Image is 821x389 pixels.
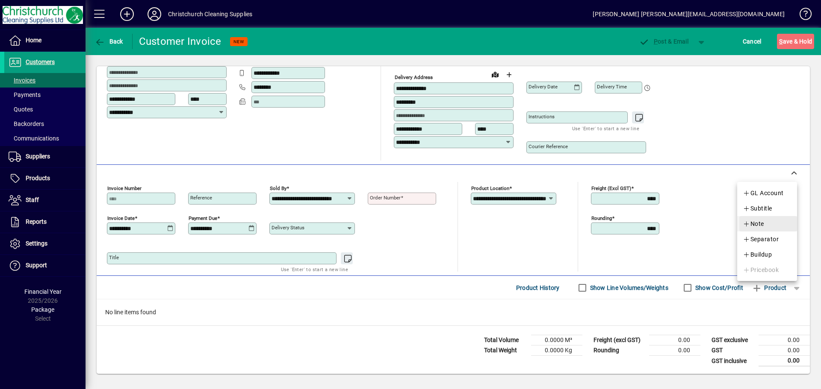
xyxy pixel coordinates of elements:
[743,188,784,198] span: GL Account
[737,185,797,201] button: GL Account
[743,249,772,260] span: Buildup
[743,234,779,244] span: Separator
[737,247,797,262] button: Buildup
[737,216,797,231] button: Note
[737,262,797,278] button: Pricebook
[743,265,779,275] span: Pricebook
[743,219,764,229] span: Note
[743,203,772,214] span: Subtitle
[737,201,797,216] button: Subtitle
[737,231,797,247] button: Separator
